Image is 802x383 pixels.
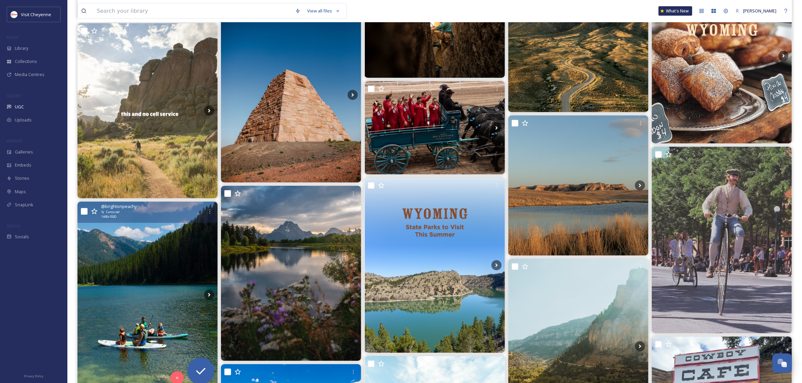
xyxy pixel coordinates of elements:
span: Media Centres [15,71,44,78]
span: Stories [15,175,29,181]
span: 1440 x 1920 [101,214,116,219]
span: SOCIALS [7,223,20,228]
img: visit_cheyenne_logo.jpeg [11,11,18,18]
img: You'll find so much history in the last bastion of the West. Which can't-miss historical sites in... [221,7,361,182]
span: Library [15,45,28,51]
span: Embeds [15,162,31,168]
span: Carousel [106,210,120,214]
span: Maps [15,188,26,195]
span: Galleries [15,149,33,155]
a: [PERSON_NAME] [732,4,780,18]
a: View all files [304,4,343,18]
input: Search your library [93,4,292,19]
span: [PERSON_NAME] [743,8,776,14]
img: Add these Wyoming State Parks to your summer bucket list. 🌲 ➡️ Bear River State Park ➡️ Boysen St... [365,178,505,353]
button: Open Chat [772,353,792,373]
a: What's New [659,6,692,16]
img: What a week at chefrontierdays ✈️🇺🇸 It wasn’t our first rodeo — and it definitely won’t be our la... [365,81,505,175]
img: Wyoming sunsets hit different out in the country. Where is your favorite place to watch the sun g... [508,115,648,255]
a: Privacy Policy [24,372,43,380]
img: After my initial visit 5 years ago was smoked out by a wildfire, I finally made it back to Wyomin... [221,186,361,361]
span: @ brightonpeachy [101,203,137,210]
img: This and more. . . . 📍 Laramie WY [77,23,218,198]
span: Collections [15,58,37,65]
span: MEDIA [7,35,19,40]
span: WIDGETS [7,138,22,143]
span: COLLECT [7,93,21,98]
span: UGC [15,104,24,110]
span: Socials [15,234,29,240]
img: It's always a pleasure riding with the chefrontierdays Parade. #CFD #cheyennefrontierdays #fronti... [652,147,792,334]
span: Privacy Policy [24,374,43,378]
span: Uploads [15,117,32,123]
span: Visit Cheyenne [21,11,51,18]
span: SnapLink [15,202,33,208]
